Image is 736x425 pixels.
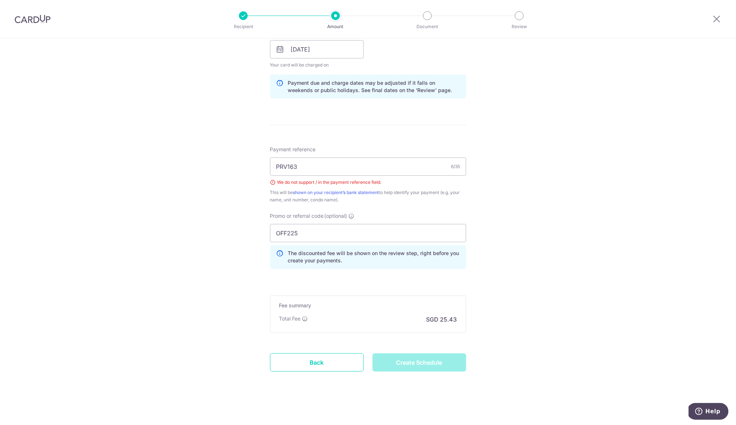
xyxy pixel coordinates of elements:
[492,23,546,30] p: Review
[270,146,316,153] span: Payment reference
[279,302,457,309] h5: Fee summary
[400,23,455,30] p: Document
[451,163,460,170] div: 6/35
[309,23,363,30] p: Amount
[270,212,324,220] span: Promo or referral code
[216,23,270,30] p: Recipient
[325,212,347,220] span: (optional)
[270,353,364,372] a: Back
[15,15,51,23] img: CardUp
[270,40,364,58] input: DD / MM / YYYY
[293,190,379,195] a: shown on your recipient’s bank statement
[288,250,460,265] p: The discounted fee will be shown on the review step, right before you create your payments.
[270,61,364,69] span: Your card will be charged on
[279,315,301,322] p: Total Fee
[426,315,457,324] p: SGD 25.43
[689,403,729,421] iframe: Opens a widget where you can find more information
[288,79,460,94] p: Payment due and charge dates may be adjusted if it falls on weekends or public holidays. See fina...
[270,189,466,204] div: This will be to help identify your payment (e.g. your name, unit number, condo name).
[270,179,466,186] div: We do not support / in the payment reference field.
